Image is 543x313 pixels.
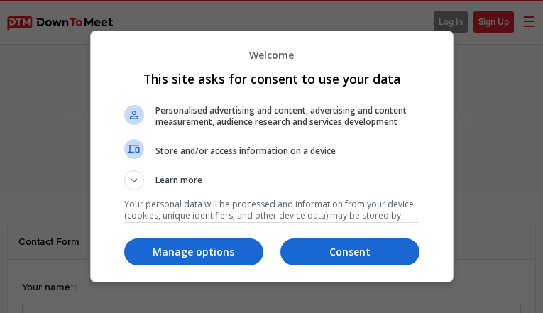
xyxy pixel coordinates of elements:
[124,238,263,265] button: Manage options
[241,221,397,233] a: 141 TCF vendor(s) and 69 ad partner(s)
[90,31,454,282] div: This site asks for consent to use your data
[155,105,419,128] span: Personalised advertising and content, advertising and content measurement, audience research and ...
[124,199,419,244] p: Your personal data will be processed and information from your device (cookies, unique identifier...
[124,70,419,87] h1: This site asks for consent to use your data
[280,245,419,259] p: Consent
[155,174,202,190] span: Learn more
[155,145,419,157] span: Store and/or access information on a device
[124,245,263,259] p: Manage options
[124,170,419,190] button: Learn more
[124,48,419,62] p: Welcome
[280,238,419,265] button: Consent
